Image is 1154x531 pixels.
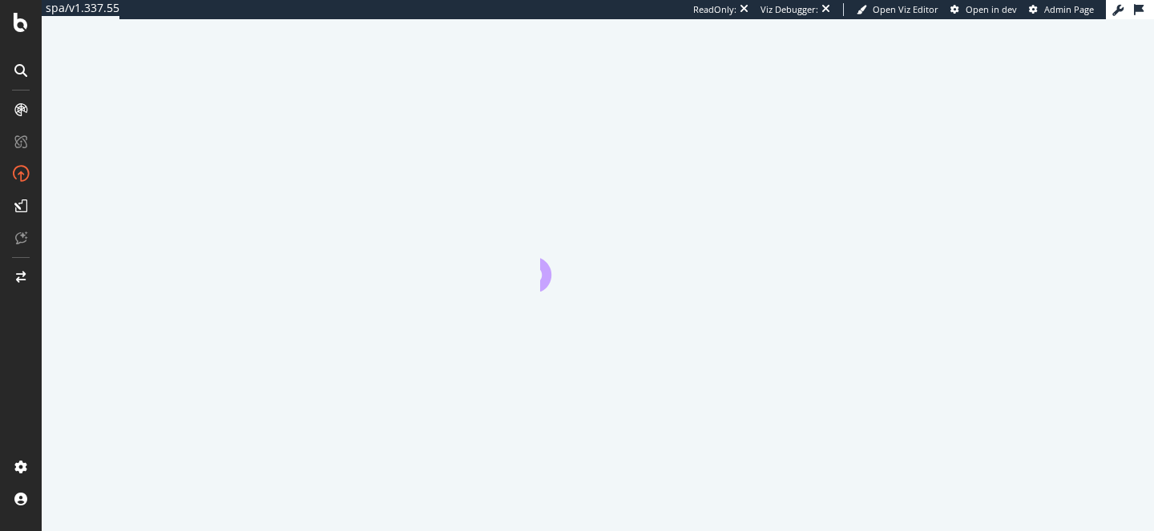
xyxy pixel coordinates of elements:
a: Open in dev [950,3,1017,16]
div: ReadOnly: [693,3,736,16]
span: Open in dev [966,3,1017,15]
a: Admin Page [1029,3,1094,16]
span: Admin Page [1044,3,1094,15]
div: animation [540,234,656,292]
span: Open Viz Editor [873,3,938,15]
div: Viz Debugger: [761,3,818,16]
a: Open Viz Editor [857,3,938,16]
